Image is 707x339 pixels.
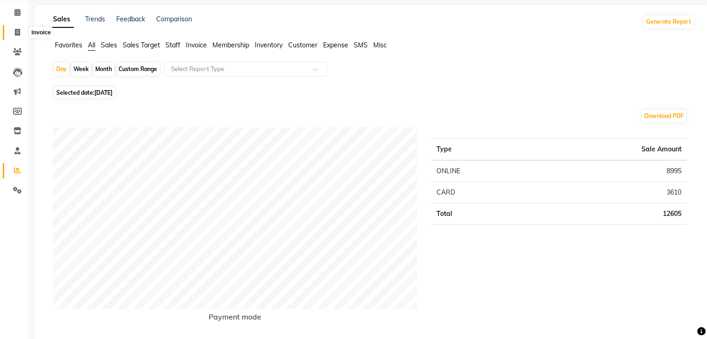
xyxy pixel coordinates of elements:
th: Sale Amount [535,139,687,161]
button: Generate Report [644,15,694,28]
div: Month [93,63,114,76]
td: 12605 [535,203,687,225]
span: Favorites [55,41,82,49]
span: [DATE] [94,89,112,96]
td: CARD [431,182,535,203]
button: Download PDF [642,110,686,123]
td: Total [431,203,535,225]
td: 3610 [535,182,687,203]
span: Expense [323,41,348,49]
a: Trends [85,15,105,23]
div: Day [54,63,69,76]
span: Selected date: [54,87,115,98]
a: Sales [49,11,74,28]
span: Inventory [255,41,283,49]
span: Membership [212,41,249,49]
div: Custom Range [116,63,159,76]
span: Invoice [186,41,207,49]
span: Misc [373,41,387,49]
span: Customer [288,41,317,49]
span: Staff [165,41,180,49]
td: ONLINE [431,160,535,182]
a: Comparison [156,15,192,23]
td: 8995 [535,160,687,182]
th: Type [431,139,535,161]
div: Week [71,63,91,76]
h6: Payment mode [53,313,417,325]
span: Sales [101,41,117,49]
span: SMS [354,41,368,49]
span: All [88,41,95,49]
a: Feedback [116,15,145,23]
span: Sales Target [123,41,160,49]
div: Invoice [29,27,53,38]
